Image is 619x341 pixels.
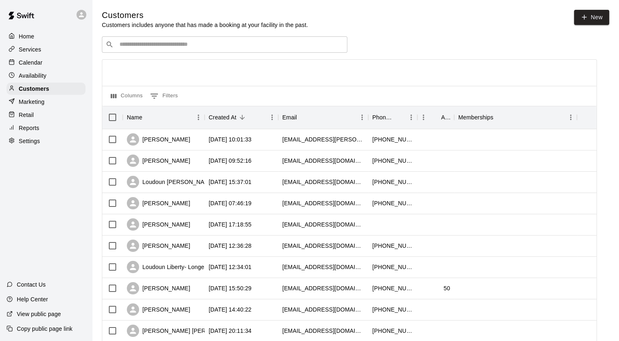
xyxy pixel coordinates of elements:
button: Show filters [148,90,180,103]
div: 2025-07-30 20:11:34 [209,327,252,335]
div: [PERSON_NAME] [127,218,190,231]
div: Phone Number [368,106,417,129]
div: +15405601123 [372,157,413,165]
div: mrsimmons1@gmail.com [282,199,364,207]
div: Memberships [454,106,577,129]
div: 50 [443,284,450,292]
div: +15715122995 [372,284,413,292]
p: Availability [19,72,47,80]
p: Help Center [17,295,48,303]
div: et111770@gmail.com [282,157,364,165]
div: 2025-07-31 14:40:22 [209,305,252,314]
a: Availability [7,70,86,82]
a: Retail [7,109,86,121]
div: Loudoun [PERSON_NAME] [127,176,215,188]
div: loudounlibertylongest@gmail.com [282,263,364,271]
div: +17039197242 [372,242,413,250]
button: Menu [405,111,417,123]
button: Sort [430,112,441,123]
button: Sort [142,112,154,123]
button: Sort [297,112,308,123]
div: Memberships [458,106,493,129]
div: 2025-08-09 07:46:19 [209,199,252,207]
button: Menu [356,111,368,123]
div: mamonroeguerrero@gmail.com [282,327,364,335]
div: 2025-08-13 10:01:33 [209,135,252,144]
a: New [574,10,609,25]
p: Home [19,32,34,40]
a: Reports [7,122,86,134]
div: Age [417,106,454,129]
button: Menu [192,111,205,123]
p: Customers includes anyone that has made a booking at your facility in the past. [102,21,308,29]
div: Name [123,106,205,129]
div: 2025-08-06 12:36:28 [209,242,252,250]
p: Reports [19,124,39,132]
h5: Customers [102,10,308,21]
div: rworley792@gmail.com [282,242,364,250]
button: Menu [417,111,430,123]
div: [PERSON_NAME] [127,197,190,209]
div: victorvargas1685@gmail.com [282,220,364,229]
div: acw03@msn.com [282,305,364,314]
button: Select columns [109,90,145,103]
a: Marketing [7,96,86,108]
a: Services [7,43,86,56]
div: Email [278,106,368,129]
div: Age [441,106,450,129]
div: Name [127,106,142,129]
p: Marketing [19,98,45,106]
div: +15713306735 [372,178,413,186]
div: 2025-08-13 09:52:16 [209,157,252,165]
a: Calendar [7,56,86,69]
div: +17039446231 [372,327,413,335]
div: 2025-08-06 17:18:55 [209,220,252,229]
div: 2025-08-06 12:34:01 [209,263,252,271]
div: Phone Number [372,106,394,129]
div: +17037440163 [372,135,413,144]
div: [PERSON_NAME] [127,282,190,294]
div: [PERSON_NAME] [127,133,190,146]
div: Created At [205,106,278,129]
div: Email [282,106,297,129]
div: bussenius.caroline@gmail.com [282,135,364,144]
div: [PERSON_NAME] [127,155,190,167]
div: loudounlibertyclements@gmail.com [282,178,364,186]
div: 2025-08-11 15:37:01 [209,178,252,186]
p: Calendar [19,58,43,67]
p: Services [19,45,41,54]
div: +18458071589 [372,263,413,271]
div: [PERSON_NAME] [PERSON_NAME] [127,325,240,337]
p: Settings [19,137,40,145]
button: Sort [236,112,248,123]
div: +15714300205 [372,199,413,207]
div: [PERSON_NAME] [127,240,190,252]
p: Copy public page link [17,325,72,333]
div: [PERSON_NAME] [127,303,190,316]
button: Sort [394,112,405,123]
a: Home [7,30,86,43]
div: Loudoun Liberty- Longest [127,261,209,273]
div: +15408780662 [372,305,413,314]
p: Contact Us [17,280,46,289]
a: Customers [7,83,86,95]
button: Menu [565,111,577,123]
button: Sort [493,112,505,123]
button: Menu [266,111,278,123]
p: View public page [17,310,61,318]
p: Customers [19,85,49,93]
div: Created At [209,106,236,129]
div: Search customers by name or email [102,36,347,53]
a: Settings [7,135,86,147]
p: Retail [19,111,34,119]
div: dperssonca@gmail.com [282,284,364,292]
div: 2025-07-31 15:50:29 [209,284,252,292]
